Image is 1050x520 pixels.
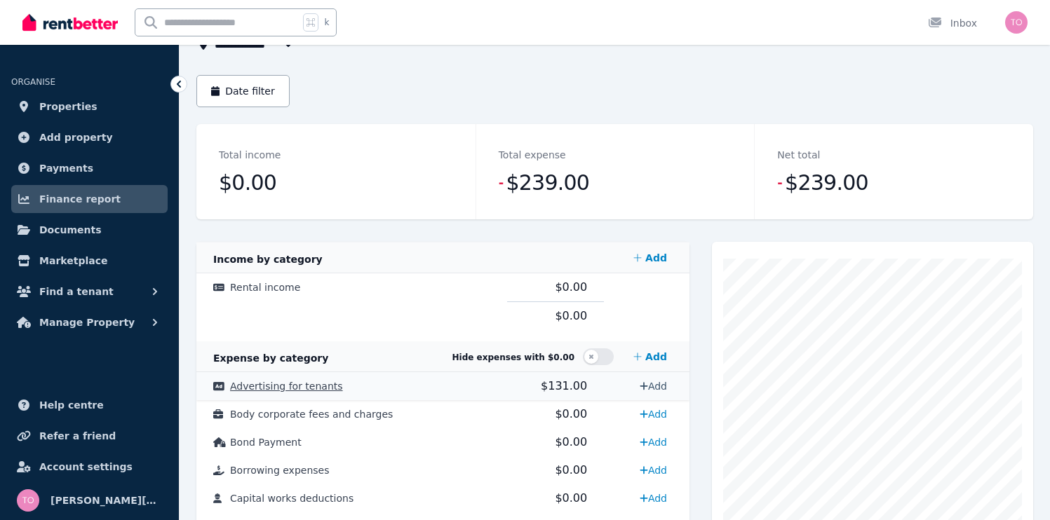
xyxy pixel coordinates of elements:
[230,437,302,448] span: Bond Payment
[11,185,168,213] a: Finance report
[499,146,566,163] dt: Total expense
[39,252,107,269] span: Marketplace
[230,282,300,293] span: Rental income
[777,146,820,163] dt: Net total
[11,93,168,121] a: Properties
[196,75,290,107] button: Date filter
[39,160,93,177] span: Payments
[11,278,168,306] button: Find a tenant
[555,407,587,420] span: $0.00
[11,422,168,450] a: Refer a friend
[22,12,118,33] img: RentBetter
[11,154,168,182] a: Payments
[11,308,168,336] button: Manage Property
[555,463,587,477] span: $0.00
[777,173,782,193] span: -
[11,123,168,151] a: Add property
[634,375,673,397] a: Add
[11,77,55,87] span: ORGANISE
[39,191,121,207] span: Finance report
[634,459,673,481] a: Add
[634,487,673,509] a: Add
[541,379,587,392] span: $131.00
[11,391,168,419] a: Help centre
[785,169,868,197] span: $239.00
[39,458,133,475] span: Account settings
[17,489,39,512] img: tommy@rentbetter.com.au
[452,353,574,362] span: Hide expenses with $0.00
[219,169,276,197] span: $0.00
[39,129,113,146] span: Add property
[213,353,328,364] span: Expense by category
[555,491,587,505] span: $0.00
[39,98,97,115] span: Properties
[51,492,162,509] span: [PERSON_NAME][EMAIL_ADDRESS][DOMAIN_NAME]
[506,169,589,197] span: $239.00
[928,16,977,30] div: Inbox
[39,314,135,331] span: Manage Property
[11,453,168,481] a: Account settings
[213,254,323,265] span: Income by category
[555,280,587,294] span: $0.00
[230,381,343,392] span: Advertising for tenants
[230,493,354,504] span: Capital works deductions
[230,409,393,420] span: Body corporate fees and charges
[39,397,104,413] span: Help centre
[11,247,168,275] a: Marketplace
[39,283,114,300] span: Find a tenant
[324,17,329,28] span: k
[555,309,587,322] span: $0.00
[230,465,329,476] span: Borrowing expenses
[219,146,281,163] dt: Total income
[628,244,673,272] a: Add
[634,403,673,425] a: Add
[39,427,116,444] span: Refer a friend
[11,216,168,244] a: Documents
[1005,11,1028,34] img: tommy@rentbetter.com.au
[634,431,673,453] a: Add
[39,221,102,238] span: Documents
[628,343,673,371] a: Add
[555,435,587,449] span: $0.00
[499,173,504,193] span: -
